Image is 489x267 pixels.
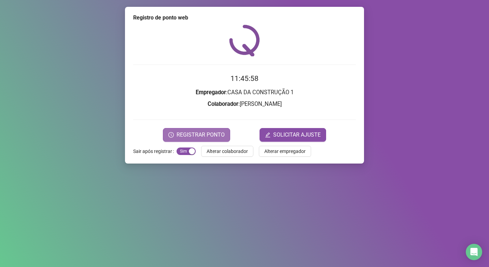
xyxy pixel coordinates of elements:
[229,25,260,56] img: QRPoint
[168,132,174,138] span: clock-circle
[265,132,270,138] span: edit
[260,128,326,142] button: editSOLICITAR AJUSTE
[163,128,230,142] button: REGISTRAR PONTO
[466,244,482,260] div: Open Intercom Messenger
[133,100,356,109] h3: : [PERSON_NAME]
[230,74,259,83] time: 11:45:58
[207,147,248,155] span: Alterar colaborador
[133,88,356,97] h3: : CASA DA CONSTRUÇÃO 1
[133,14,356,22] div: Registro de ponto web
[273,131,321,139] span: SOLICITAR AJUSTE
[259,146,311,157] button: Alterar empregador
[201,146,253,157] button: Alterar colaborador
[264,147,306,155] span: Alterar empregador
[177,131,225,139] span: REGISTRAR PONTO
[208,101,238,107] strong: Colaborador
[133,146,177,157] label: Sair após registrar
[196,89,226,96] strong: Empregador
